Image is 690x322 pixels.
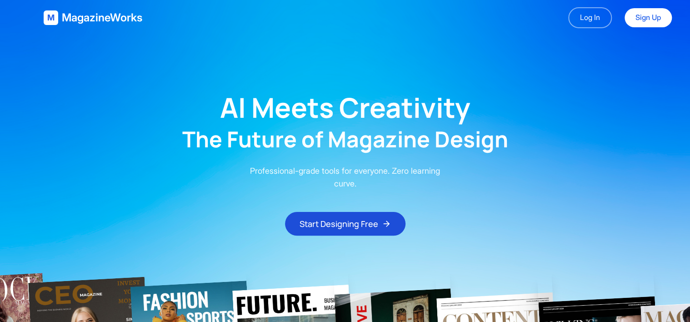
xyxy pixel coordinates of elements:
a: Sign Up [625,8,672,27]
h2: The Future of Magazine Design [182,128,508,150]
span: MagazineWorks [62,10,142,25]
a: Log In [568,7,612,28]
button: Start Designing Free [285,212,405,236]
h1: AI Meets Creativity [220,94,470,121]
p: Professional-grade tools for everyone. Zero learning curve. [243,165,447,190]
span: M [47,11,55,24]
